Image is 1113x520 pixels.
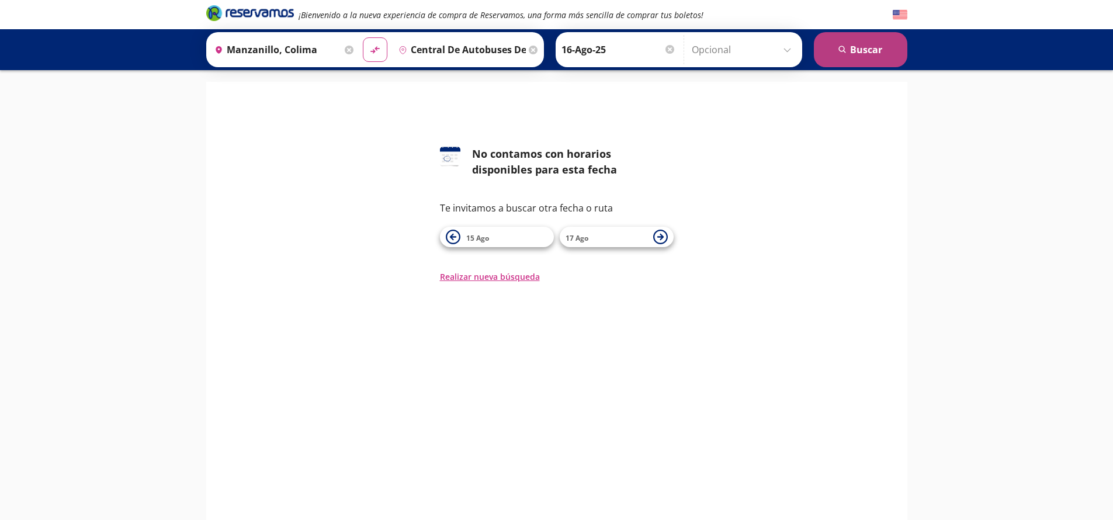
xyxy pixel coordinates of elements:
[210,35,342,64] input: Buscar Origen
[814,32,907,67] button: Buscar
[692,35,796,64] input: Opcional
[561,35,676,64] input: Elegir Fecha
[440,271,540,283] button: Realizar nueva búsqueda
[440,201,674,215] p: Te invitamos a buscar otra fecha o ruta
[893,8,907,22] button: English
[466,233,489,243] span: 15 Ago
[394,35,526,64] input: Buscar Destino
[206,4,294,25] a: Brand Logo
[566,233,588,243] span: 17 Ago
[206,4,294,22] i: Brand Logo
[472,146,674,178] div: No contamos con horarios disponibles para esta fecha
[440,227,554,247] button: 15 Ago
[560,227,674,247] button: 17 Ago
[299,9,703,20] em: ¡Bienvenido a la nueva experiencia de compra de Reservamos, una forma más sencilla de comprar tus...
